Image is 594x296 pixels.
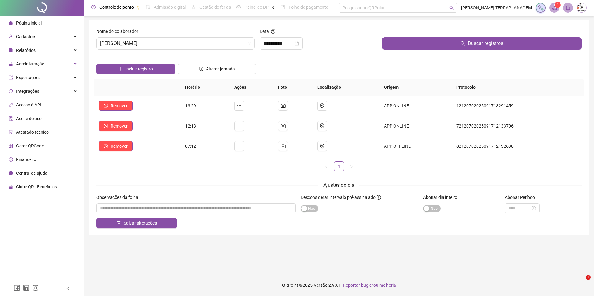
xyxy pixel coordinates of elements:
span: Ajustes do dia [323,182,354,188]
span: save [117,221,121,225]
span: pushpin [136,6,140,9]
span: environment [320,144,325,149]
span: export [9,75,13,80]
td: APP ONLINE [379,96,451,116]
span: dashboard [236,5,241,9]
span: Folha de pagamento [289,5,328,10]
img: 52531 [577,3,586,12]
button: Alterar jornada [178,64,257,74]
span: Gestão de férias [199,5,231,10]
sup: 1 [555,2,561,8]
span: Exportações [16,75,40,80]
span: ellipsis [237,123,242,128]
span: camera [281,123,286,128]
span: search [460,41,465,46]
span: Aceite de uso [16,116,42,121]
span: pushpin [271,6,275,9]
label: Nome do colaborador [96,28,142,35]
span: FLAVIANA BARCELOS RODRIGUES [100,38,251,49]
span: Administração [16,61,44,66]
span: Incluir registro [125,65,153,72]
span: Versão [314,283,327,288]
span: Remover [111,102,128,109]
span: instagram [32,285,39,291]
li: 1 [334,161,344,171]
span: Painel do DP [244,5,269,10]
span: gift [9,185,13,189]
th: Protocolo [451,79,584,96]
span: file [9,48,13,52]
span: Acesso à API [16,102,41,107]
span: bell [565,5,571,11]
span: sync [9,89,13,93]
a: Alterar jornada [178,67,257,72]
td: 12120702025091713291459 [451,96,584,116]
span: Admissão digital [154,5,186,10]
span: Remover [111,143,128,150]
span: Buscar registros [468,40,503,47]
a: 1 [334,162,344,171]
span: stop [104,104,108,108]
span: 1 [557,3,559,7]
span: stop [104,124,108,128]
span: sun [191,5,196,9]
span: file-done [146,5,150,9]
span: plus [118,67,123,71]
span: linkedin [23,285,29,291]
button: Remover [99,141,133,151]
span: stop [104,144,108,148]
span: clock-circle [199,67,203,71]
span: camera [281,103,286,108]
span: qrcode [9,144,13,148]
span: book [281,5,285,9]
img: sparkle-icon.fc2bf0ac1784a2077858766a79e2daf3.svg [537,4,544,11]
span: ellipsis [237,103,242,108]
span: user-add [9,34,13,39]
span: left [66,286,70,291]
span: Relatórios [16,48,36,53]
span: Remover [111,123,128,129]
button: Remover [99,101,133,111]
span: 12:13 [185,123,196,128]
span: Data [260,29,269,34]
span: [PERSON_NAME] TERRAPLANAGEM [461,4,532,11]
button: right [346,161,356,171]
span: lock [9,62,13,66]
span: dollar [9,157,13,162]
span: ellipsis [237,144,242,149]
span: Gerar QRCode [16,143,44,148]
span: info-circle [9,171,13,175]
span: solution [9,130,13,134]
span: camera [281,144,286,149]
li: Próxima página [346,161,356,171]
span: environment [320,123,325,128]
span: Controle de ponto [99,5,134,10]
span: Salvar alterações [124,220,157,226]
th: Origem [379,79,451,96]
footer: QRPoint © 2025 - 2.93.1 - [84,274,594,296]
span: Financeiro [16,157,36,162]
button: left [322,161,331,171]
span: Desconsiderar intervalo pré-assinalado [301,195,376,200]
button: Remover [99,121,133,131]
button: Incluir registro [96,64,175,74]
th: Ações [229,79,273,96]
label: Observações da folha [96,194,142,201]
label: Abonar Período [505,194,539,201]
span: Página inicial [16,20,42,25]
span: environment [320,103,325,108]
span: Atestado técnico [16,130,49,135]
span: notification [551,5,557,11]
th: Horário [180,79,229,96]
iframe: Intercom live chat [573,275,588,290]
span: Reportar bug e/ou melhoria [343,283,396,288]
span: 13:29 [185,103,196,108]
span: api [9,103,13,107]
span: Clube QR - Beneficios [16,184,57,189]
span: Cadastros [16,34,36,39]
td: APP ONLINE [379,116,451,136]
li: Página anterior [322,161,331,171]
span: 07:12 [185,144,196,149]
span: Alterar jornada [206,65,235,72]
span: search [449,6,454,10]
